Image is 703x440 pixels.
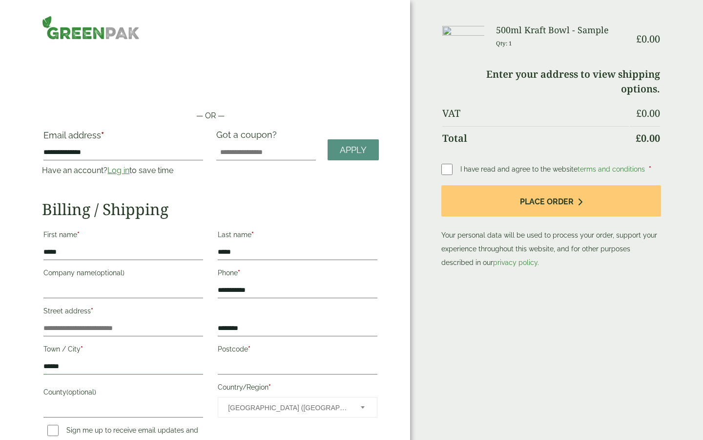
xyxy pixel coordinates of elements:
h3: 500ml Kraft Bowl - Sample [496,25,628,36]
p: Have an account? to save time [42,165,205,176]
img: GreenPak Supplies [42,16,140,40]
label: Town / City [43,342,203,359]
bdi: 0.00 [636,107,660,120]
h2: Billing / Shipping [42,200,379,219]
p: — OR — [42,110,379,122]
label: Street address [43,304,203,321]
label: Got a coupon? [216,130,281,145]
p: Your personal data will be used to process your order, support your experience throughout this we... [441,185,661,270]
abbr: required [91,307,93,315]
span: United Kingdom (UK) [228,397,348,418]
a: Log in [107,166,129,175]
span: (optional) [95,269,124,277]
span: (optional) [66,388,96,396]
abbr: required [649,165,651,173]
td: Enter your address to view shipping options. [442,63,660,101]
iframe: Secure payment button frame [42,79,379,98]
abbr: required [248,345,250,353]
span: £ [636,132,641,145]
abbr: required [238,269,240,277]
abbr: required [77,231,80,239]
small: Qty: 1 [496,40,512,47]
bdi: 0.00 [636,32,660,45]
abbr: required [251,231,254,239]
bdi: 0.00 [636,132,660,145]
a: terms and conditions [578,165,645,173]
span: £ [636,107,641,120]
abbr: required [269,383,271,391]
span: I have read and agree to the website [460,165,647,173]
span: Country/Region [218,397,377,418]
label: Company name [43,266,203,283]
abbr: required [101,130,104,140]
a: Apply [328,139,379,160]
th: VAT [442,102,629,125]
span: £ [636,32,641,45]
label: County [43,385,203,402]
a: privacy policy [493,259,538,266]
label: Country/Region [218,380,377,397]
label: Phone [218,266,377,283]
label: Last name [218,228,377,244]
label: Postcode [218,342,377,359]
label: First name [43,228,203,244]
button: Place order [441,185,661,217]
th: Total [442,126,629,150]
span: Apply [340,145,367,155]
abbr: required [81,345,83,353]
input: Sign me up to receive email updates and news(optional) [47,425,59,436]
label: Email address [43,131,203,145]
